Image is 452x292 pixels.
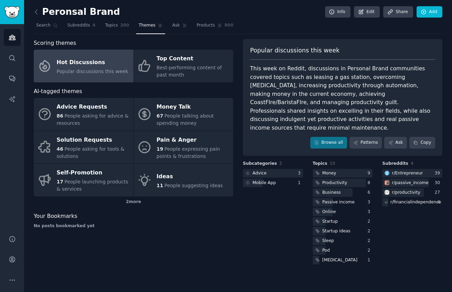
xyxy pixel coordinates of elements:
[170,20,190,34] a: Ask
[383,6,413,18] a: Share
[382,188,442,197] a: productivityr/productivity27
[93,22,96,29] span: 4
[368,190,373,196] div: 6
[164,183,223,188] span: People suggesting ideas
[368,248,373,254] div: 2
[322,228,351,234] div: Startup ideas
[252,170,267,177] div: Advice
[325,6,351,18] a: Info
[322,170,336,177] div: Money
[417,6,442,18] a: Add
[57,113,129,126] span: People asking for advice & resources
[382,198,442,207] a: r/financialindependence4
[57,179,63,184] span: 17
[197,22,215,29] span: Products
[34,20,60,34] a: Search
[313,169,373,178] a: Money9
[157,113,163,119] span: 67
[243,161,277,167] span: Subcategories
[411,161,413,166] span: 4
[34,98,133,131] a: Advice Requests86People asking for advice & resources
[313,208,373,216] a: Online3
[298,170,303,177] div: 3
[157,146,163,152] span: 19
[322,209,336,215] div: Online
[225,22,234,29] span: 800
[57,179,128,192] span: People launching products & services
[34,7,120,18] h2: Peronsal Brand
[392,170,423,177] div: r/ Entrepreneur
[368,257,373,263] div: 1
[34,131,133,164] a: Solution Requests46People asking for tools & solutions
[34,50,133,82] a: Hot DiscussionsPopular discussions this week
[434,180,442,186] div: 30
[349,137,382,149] a: Patterns
[313,246,373,255] a: Pod2
[279,161,282,166] span: 2
[368,209,373,215] div: 3
[157,183,163,188] span: 11
[134,98,234,131] a: Money Talk67People talking about spending money
[120,22,129,29] span: 200
[57,69,128,74] span: Popular discussions this week
[67,22,90,29] span: Subreddits
[57,102,130,113] div: Advice Requests
[34,197,233,208] div: 2 more
[57,146,63,152] span: 46
[385,171,389,175] img: Entrepreneur
[157,102,230,113] div: Money Talk
[385,180,389,185] img: passive_income
[250,46,340,55] span: Popular discussions this week
[313,236,373,245] a: Sleep2
[313,188,373,197] a: Business6
[57,168,130,179] div: Self-Promotion
[34,164,133,197] a: Self-Promotion17People launching products & services
[384,137,407,149] a: Ask
[136,20,165,34] a: Themes
[34,223,233,229] div: No posts bookmarked yet
[172,22,180,29] span: Ask
[57,134,130,145] div: Solution Requests
[134,164,234,197] a: Ideas11People suggesting ideas
[313,227,373,235] a: Startup ideas2
[57,113,63,119] span: 86
[157,171,223,182] div: Ideas
[437,199,442,205] div: 4
[34,87,82,96] span: AI-tagged themes
[34,212,77,221] span: Your Bookmarks
[368,238,373,244] div: 2
[368,199,373,205] div: 3
[134,131,234,164] a: Pain & Anger19People expressing pain points & frustrations
[313,179,373,187] a: Productivity8
[36,22,51,29] span: Search
[4,6,20,18] img: GummySearch logo
[313,161,327,167] span: Topics
[368,228,373,234] div: 2
[313,198,373,207] a: Passive income3
[310,137,347,149] a: Browse all
[65,20,98,34] a: Subreddits4
[34,39,76,48] span: Scoring themes
[322,180,347,186] div: Productivity
[330,161,335,166] span: 10
[354,6,380,18] a: Edit
[313,256,373,264] a: [MEDICAL_DATA]1
[368,180,373,186] div: 8
[434,190,442,196] div: 27
[322,238,334,244] div: Sleep
[134,50,234,82] a: Top ContentBest-performing content of past month
[368,170,373,177] div: 9
[322,219,338,225] div: Startup
[105,22,118,29] span: Topics
[157,146,220,159] span: People expressing pain points & frustrations
[243,179,303,187] a: Mobile App1
[322,257,357,263] div: [MEDICAL_DATA]
[434,170,442,177] div: 39
[57,146,125,159] span: People asking for tools & solutions
[382,169,442,178] a: Entrepreneurr/Entrepreneur39
[313,217,373,226] a: Startup2
[392,190,420,196] div: r/ productivity
[103,20,131,34] a: Topics200
[368,219,373,225] div: 2
[250,64,435,132] div: This week on Reddit, discussions in Personal Brand communities covered topics such as leasing a g...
